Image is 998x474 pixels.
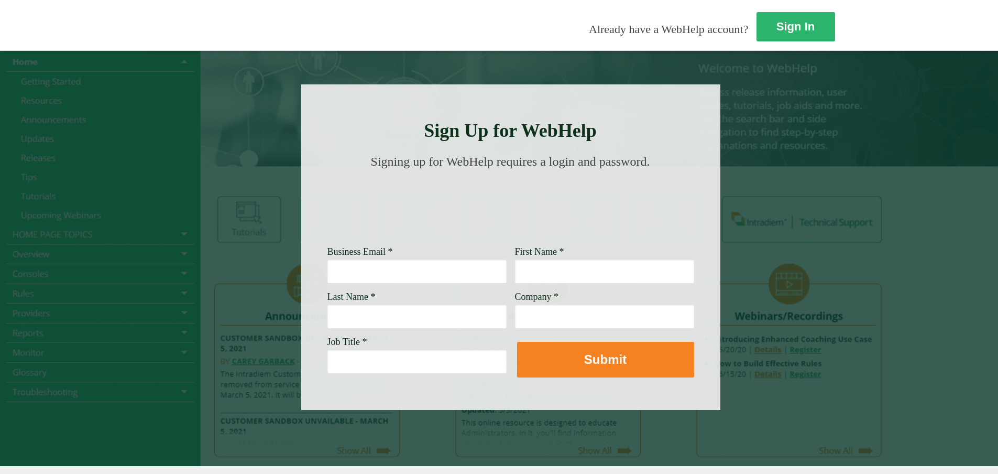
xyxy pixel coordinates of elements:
[327,246,393,257] span: Business Email *
[584,352,627,367] strong: Submit
[756,12,835,41] a: Sign In
[334,179,688,232] img: Need Credentials? Sign up below. Have Credentials? Use the sign-in button.
[327,337,367,347] span: Job Title *
[515,292,559,302] span: Company *
[515,246,564,257] span: First Name *
[776,20,815,33] strong: Sign In
[424,120,597,141] strong: Sign Up for WebHelp
[517,342,694,378] button: Submit
[371,155,650,168] span: Signing up for WebHelp requires a login and password.
[589,23,748,36] span: Already have a WebHelp account?
[327,292,376,302] span: Last Name *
